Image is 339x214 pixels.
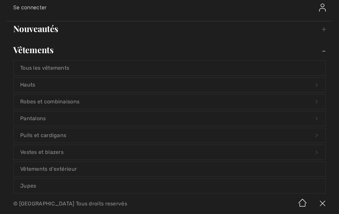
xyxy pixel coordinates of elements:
a: Pulls et cardigans [14,128,325,143]
span: Se connecter [13,4,47,11]
a: Hauts [14,78,325,92]
a: Nouveautés [7,21,332,36]
a: Tous les vêtements [14,61,325,75]
img: Se connecter [319,4,326,12]
a: Vêtements d'extérieur [14,162,325,176]
p: © [GEOGRAPHIC_DATA] Tous droits reservés [13,201,199,206]
a: Jupes [14,179,325,193]
a: Robes et combinaisons [14,94,325,109]
a: Vestes et blazers [14,145,325,160]
a: Vêtements [7,43,332,57]
a: Pantalons [14,111,325,126]
img: Accueil [293,194,313,214]
img: X [313,194,332,214]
